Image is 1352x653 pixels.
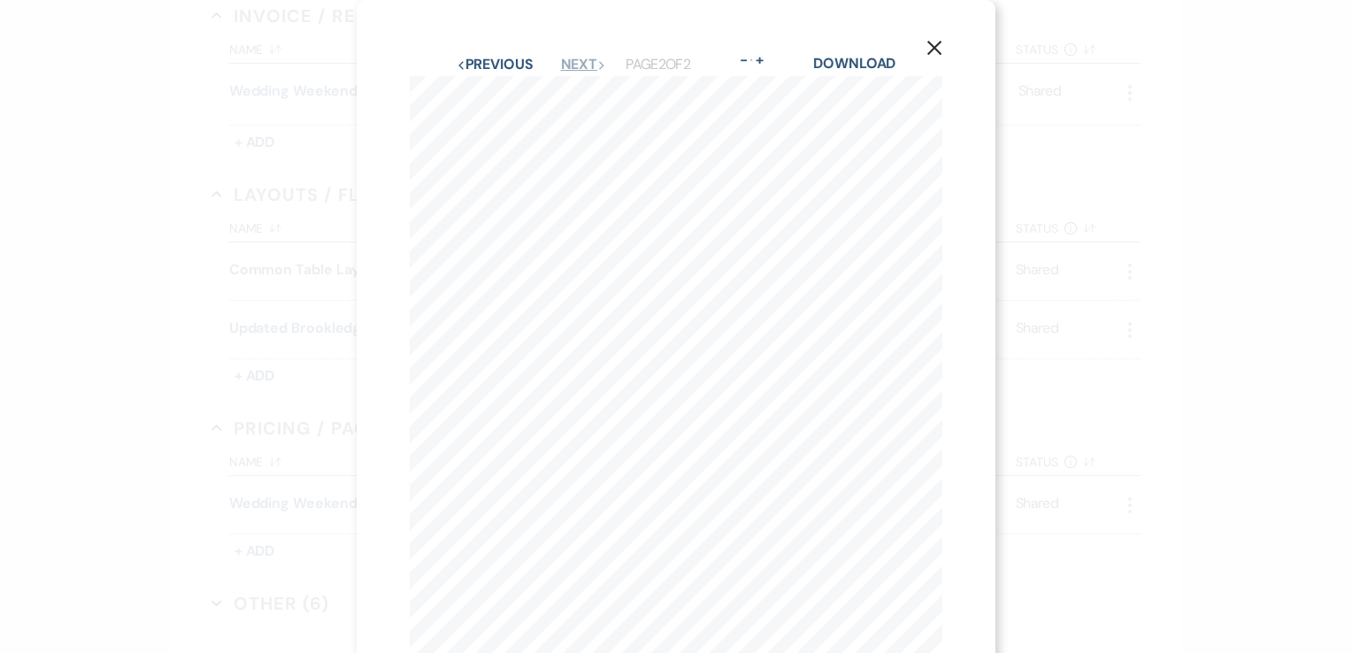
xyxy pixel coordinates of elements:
[753,53,767,67] button: +
[737,53,751,67] button: -
[626,53,690,76] p: Page 2 of 2
[457,58,534,72] button: Previous
[561,58,607,72] button: Next
[813,54,895,73] a: Download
